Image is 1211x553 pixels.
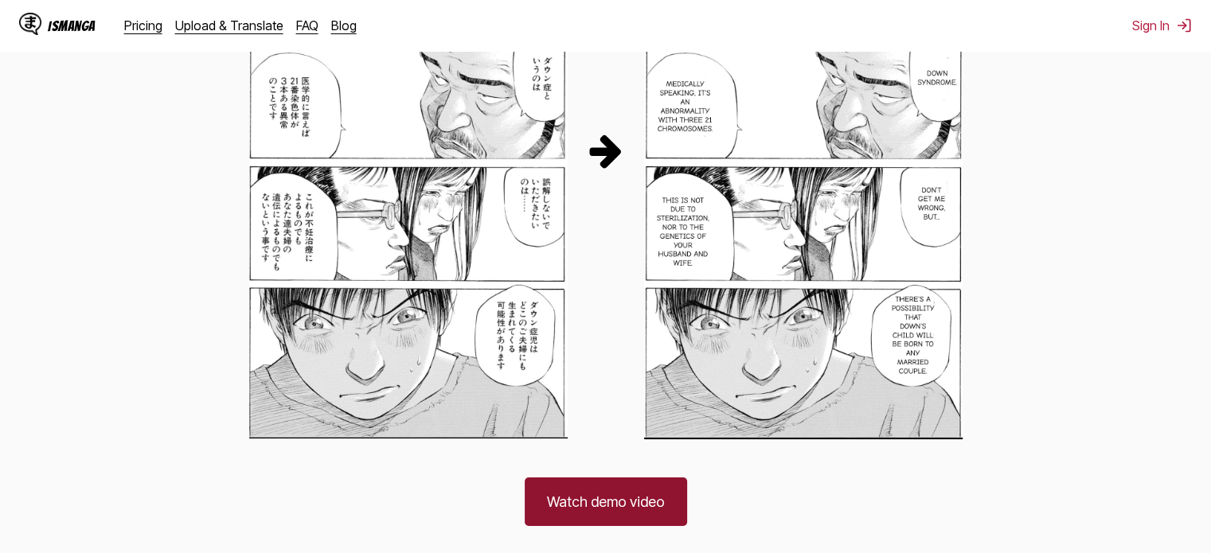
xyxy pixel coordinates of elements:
[19,13,124,38] a: IsManga LogoIsManga
[525,477,687,526] a: Watch demo video
[48,18,96,33] div: IsManga
[1132,18,1192,33] button: Sign In
[296,18,318,33] a: FAQ
[587,131,625,169] img: Translation Process Arrow
[124,18,162,33] a: Pricing
[19,13,41,35] img: IsManga Logo
[175,18,283,33] a: Upload & Translate
[331,18,357,33] a: Blog
[1176,18,1192,33] img: Sign out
